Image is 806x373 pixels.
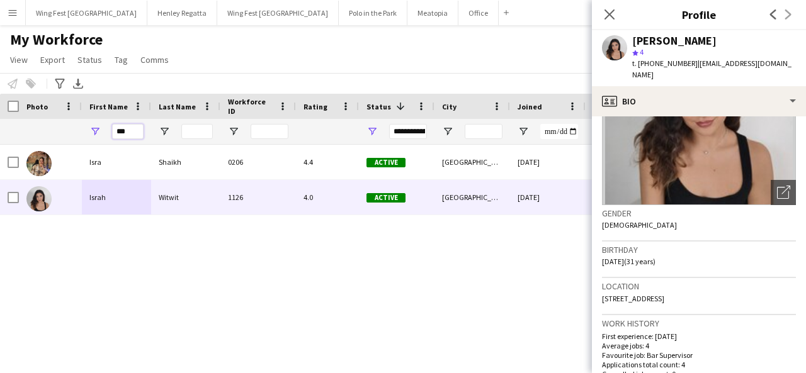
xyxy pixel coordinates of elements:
[602,281,796,292] h3: Location
[147,1,217,25] button: Henley Regatta
[434,145,510,179] div: [GEOGRAPHIC_DATA]
[434,180,510,214] div: [GEOGRAPHIC_DATA]
[151,145,220,179] div: Shaikh
[339,1,407,25] button: Polo in the Park
[602,294,664,303] span: [STREET_ADDRESS]
[40,54,65,65] span: Export
[602,244,796,255] h3: Birthday
[159,126,170,137] button: Open Filter Menu
[26,151,52,176] img: Isra Shaikh
[10,54,28,65] span: View
[71,76,86,91] app-action-btn: Export XLSX
[72,52,107,68] a: Status
[159,102,196,111] span: Last Name
[115,54,128,65] span: Tag
[35,52,70,68] a: Export
[366,193,406,203] span: Active
[602,341,796,350] p: Average jobs: 4
[510,180,586,214] div: [DATE]
[592,6,806,23] h3: Profile
[112,124,144,139] input: First Name Filter Input
[228,97,273,116] span: Workforce ID
[771,180,796,205] div: Open photos pop-in
[442,126,453,137] button: Open Filter Menu
[228,126,239,137] button: Open Filter Menu
[135,52,174,68] a: Comms
[10,30,103,49] span: My Workforce
[296,180,359,214] div: 4.0
[442,102,457,111] span: City
[602,318,796,329] h3: Work history
[26,186,52,211] img: Israh Witwit
[592,86,806,116] div: Bio
[632,58,792,79] span: | [EMAIL_ADDRESS][DOMAIN_NAME]
[82,180,151,214] div: Israh
[220,145,296,179] div: 0206
[89,126,101,137] button: Open Filter Menu
[140,54,169,65] span: Comms
[217,1,339,25] button: Wing Fest [GEOGRAPHIC_DATA]
[458,1,499,25] button: Office
[296,145,359,179] div: 4.4
[110,52,133,68] a: Tag
[52,76,67,91] app-action-btn: Advanced filters
[602,208,796,219] h3: Gender
[407,1,458,25] button: Meatopia
[5,52,33,68] a: View
[465,124,502,139] input: City Filter Input
[151,180,220,214] div: Witwit
[640,47,644,57] span: 4
[366,158,406,167] span: Active
[632,58,698,68] span: t. [PHONE_NUMBER]
[602,360,796,369] p: Applications total count: 4
[602,350,796,360] p: Favourite job: Bar Supervisor
[82,145,151,179] div: Isra
[518,102,542,111] span: Joined
[181,124,213,139] input: Last Name Filter Input
[251,124,288,139] input: Workforce ID Filter Input
[26,102,48,111] span: Photo
[632,35,717,47] div: [PERSON_NAME]
[510,145,586,179] div: [DATE]
[366,126,378,137] button: Open Filter Menu
[602,220,677,230] span: [DEMOGRAPHIC_DATA]
[602,257,656,266] span: [DATE] (31 years)
[586,180,661,214] div: 64 days
[602,331,796,341] p: First experience: [DATE]
[366,102,391,111] span: Status
[220,180,296,214] div: 1126
[77,54,102,65] span: Status
[26,1,147,25] button: Wing Fest [GEOGRAPHIC_DATA]
[540,124,578,139] input: Joined Filter Input
[89,102,128,111] span: First Name
[586,145,661,179] div: 220 days
[304,102,327,111] span: Rating
[518,126,529,137] button: Open Filter Menu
